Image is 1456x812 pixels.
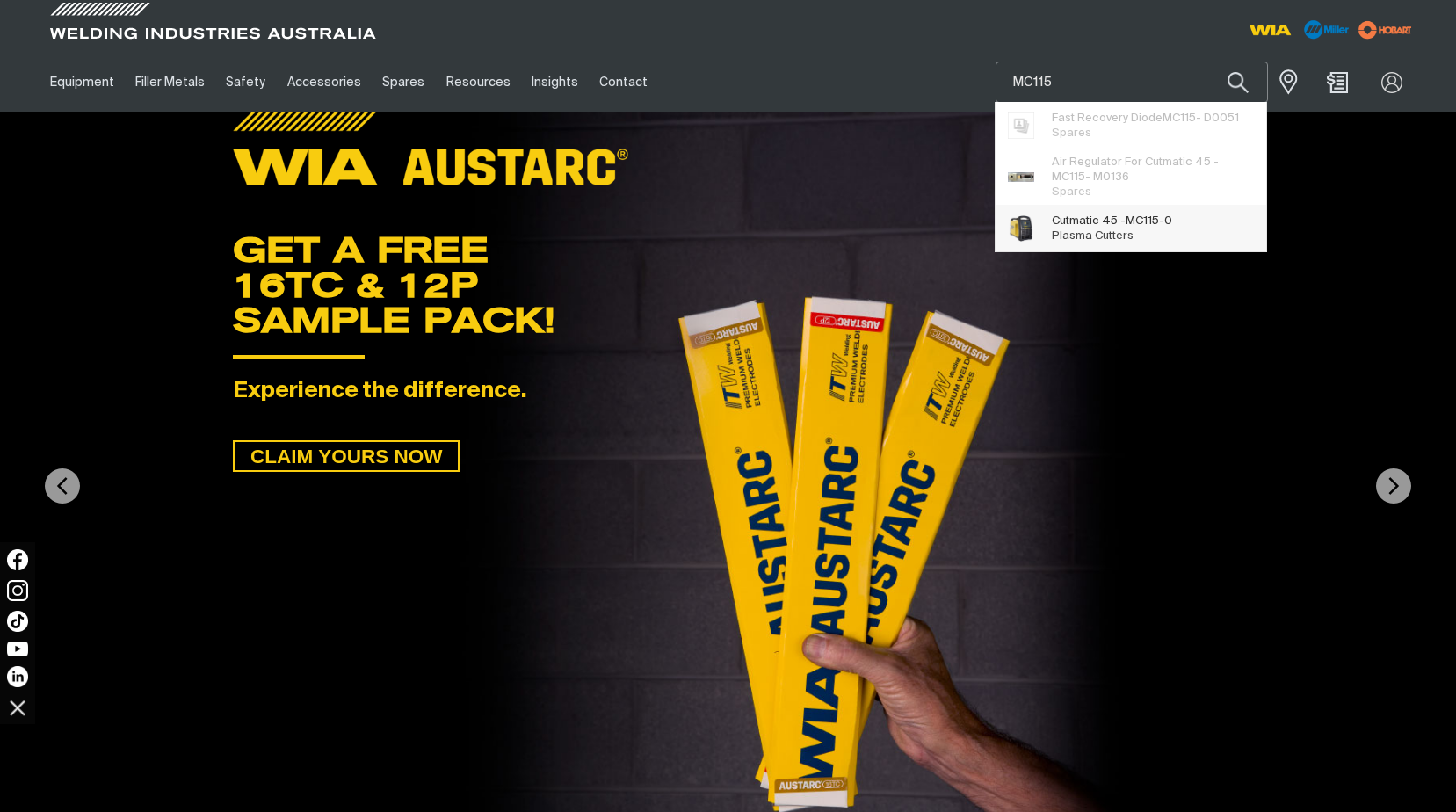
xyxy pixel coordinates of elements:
img: miller [1353,17,1417,43]
input: Product name or item number... [996,62,1267,102]
span: Cutmatic 45 - -0 [1052,214,1172,228]
a: Safety [215,52,276,112]
a: Accessories [277,52,372,112]
a: CLAIM YOURS NOW [233,440,460,472]
img: LinkedIn [7,666,28,687]
span: Spares [1052,127,1091,139]
span: MC115 [1163,112,1196,124]
div: Experience the difference. [233,379,1223,405]
img: NextArrow [1376,468,1411,504]
span: MC115 [1126,215,1159,227]
span: Plasma Cutters [1052,230,1134,242]
ul: Suggestions [996,102,1266,251]
a: Shopping cart (0 product(s)) [1323,72,1351,93]
img: PrevArrow [45,468,80,504]
div: GET A FREE 16TC & 12P SAMPLE PACK! [233,232,1223,337]
span: Spares [1052,186,1091,198]
span: MC115 [1052,171,1085,183]
a: Equipment [40,52,125,112]
img: Instagram [7,580,28,601]
span: Air Regulator For Cutmatic 45 - - M0136 [1052,155,1253,185]
button: Search products [1208,62,1268,103]
img: hide socials [3,692,33,722]
nav: Main [40,52,1073,112]
img: YouTube [7,642,28,656]
a: Spares [372,52,435,112]
a: Resources [435,52,520,112]
a: Insights [521,52,589,112]
span: Fast Recovery Diode - D0051 [1052,111,1239,126]
img: TikTok [7,611,28,632]
span: CLAIM YOURS NOW [235,440,458,472]
a: Filler Metals [125,52,215,112]
a: Contact [589,52,658,112]
img: Facebook [7,549,28,570]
